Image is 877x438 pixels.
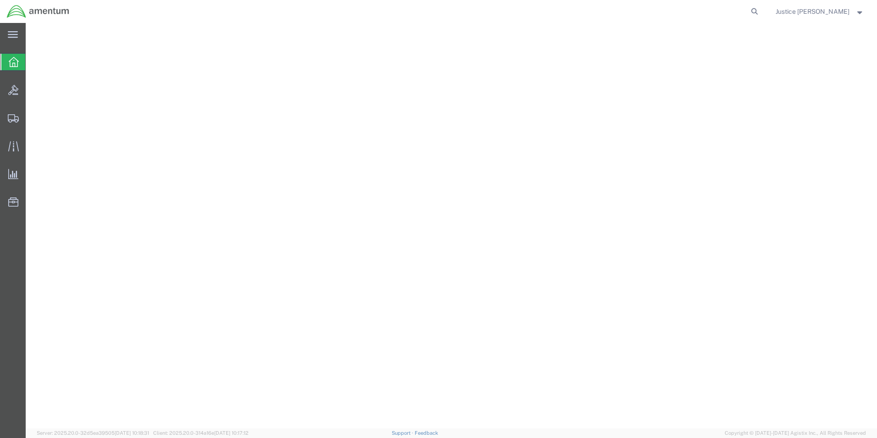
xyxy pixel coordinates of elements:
[37,430,149,436] span: Server: 2025.20.0-32d5ea39505
[392,430,415,436] a: Support
[26,23,877,428] iframe: FS Legacy Container
[153,430,249,436] span: Client: 2025.20.0-314a16e
[776,6,849,17] span: Justice Milliganhill
[725,429,866,437] span: Copyright © [DATE]-[DATE] Agistix Inc., All Rights Reserved
[415,430,438,436] a: Feedback
[6,5,70,18] img: logo
[775,6,865,17] button: Justice [PERSON_NAME]
[214,430,249,436] span: [DATE] 10:17:12
[115,430,149,436] span: [DATE] 10:18:31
